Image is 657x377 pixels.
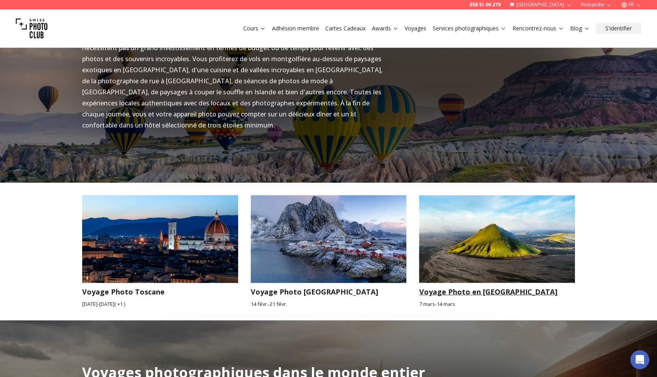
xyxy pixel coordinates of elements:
div: Open Intercom Messenger [630,350,649,369]
a: Voyage Photo ToscaneVoyage Photo Toscane[DATE]-[DATE]( +1 ) [82,195,238,308]
button: Voyages [402,23,430,34]
a: Voyages [405,24,426,32]
img: Swiss photo club [16,13,47,44]
a: Cours [243,24,266,32]
img: Voyage Photo Toscane [74,191,246,287]
button: Rencontrez-nous [509,23,567,34]
a: Cartes Cadeaux [325,24,366,32]
small: [DATE] - [DATE] ( + 1 ) [82,300,238,308]
a: 058 51 00 270 [469,2,500,8]
a: Services photographiques [433,24,506,32]
a: Voyage Photo Îles LofotenVoyage Photo [GEOGRAPHIC_DATA]14 févr.-21 févr. [251,195,407,308]
h3: Voyage Photo [GEOGRAPHIC_DATA] [251,286,407,297]
button: Blog [567,23,593,34]
button: Services photographiques [430,23,509,34]
button: Cartes Cadeaux [322,23,369,34]
button: Awards [369,23,402,34]
h3: Voyage Photo en [GEOGRAPHIC_DATA] [419,286,575,297]
small: 7 mars - 14 mars [419,300,575,308]
h3: Voyage Photo Toscane [82,286,238,297]
a: Blog [570,24,589,32]
a: Adhésion membre [272,24,319,32]
a: Voyage Photo en IslandeVoyage Photo en [GEOGRAPHIC_DATA]7 mars-14 mars [419,195,575,308]
p: Nous avons trié sur le volet plusieurs destinations magnifiques en [GEOGRAPHIC_DATA] qui ne néces... [82,31,385,130]
a: Awards [372,24,398,32]
img: Voyage Photo Îles Lofoten [243,191,414,287]
small: 14 févr. - 21 févr. [251,300,407,308]
button: Adhésion membre [269,23,322,34]
img: Voyage Photo en Islande [419,195,575,283]
button: S'identifier [596,23,641,34]
a: Rencontrez-nous [512,24,564,32]
button: Cours [240,23,269,34]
